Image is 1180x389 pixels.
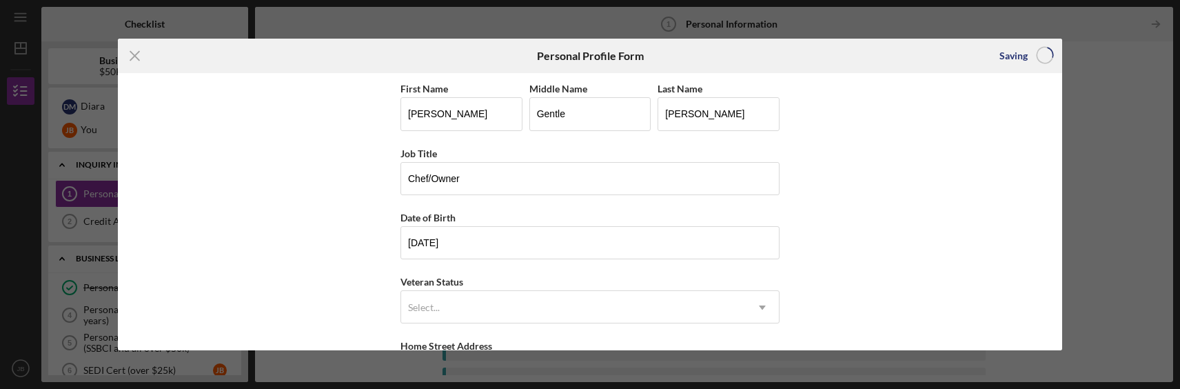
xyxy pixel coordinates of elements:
label: Last Name [658,83,702,94]
label: First Name [400,83,448,94]
button: Saving [986,42,1062,70]
div: Saving [999,42,1028,70]
label: Middle Name [529,83,587,94]
label: Home Street Address [400,340,492,352]
h6: Personal Profile Form [537,50,644,62]
label: Date of Birth [400,212,456,223]
label: Job Title [400,148,437,159]
div: Select... [408,302,440,313]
